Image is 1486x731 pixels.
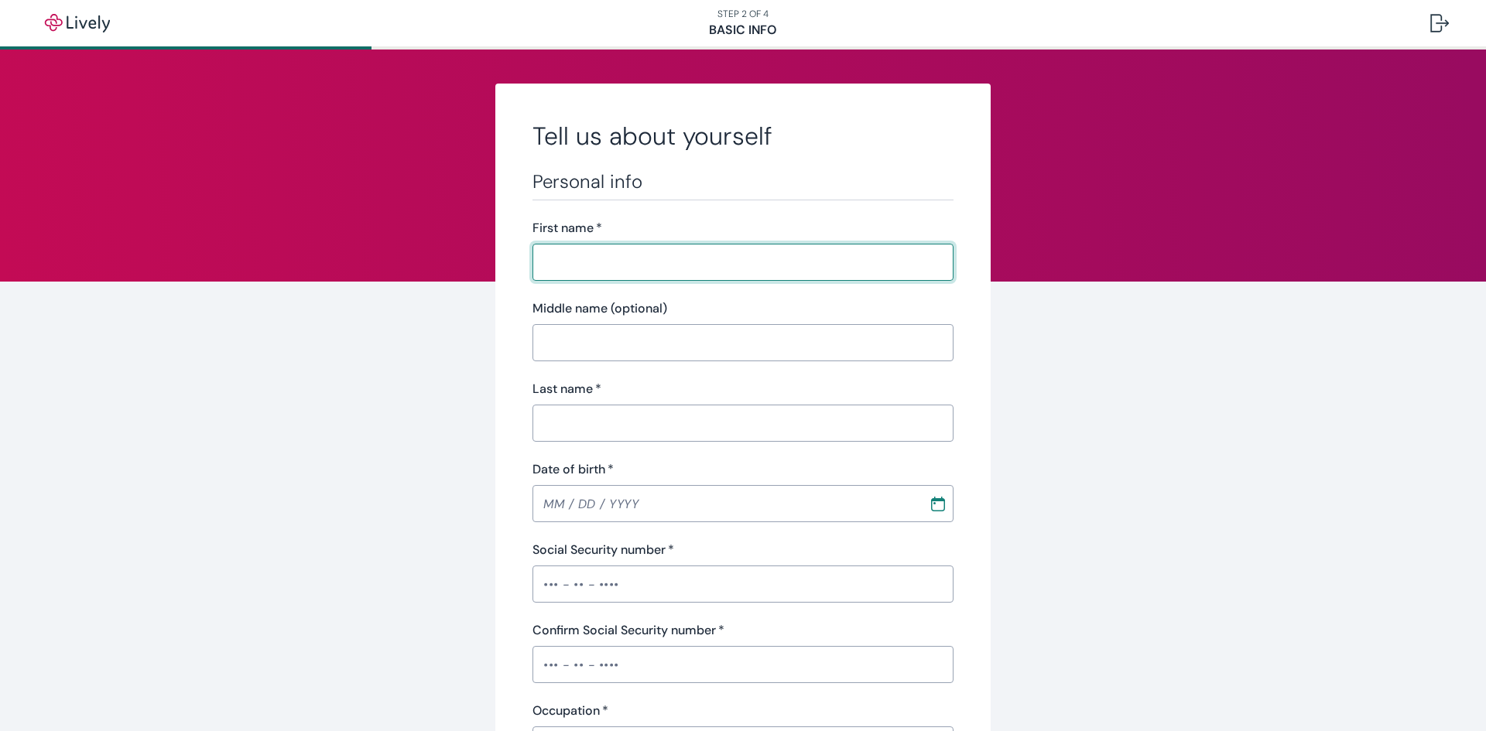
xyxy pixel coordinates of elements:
label: First name [532,219,602,237]
img: Lively [34,14,121,32]
input: ••• - •• - •••• [532,649,954,680]
label: Middle name (optional) [532,299,667,318]
h2: Tell us about yourself [532,121,954,152]
label: Occupation [532,702,608,720]
svg: Calendar [930,496,946,511]
button: Log out [1418,5,1461,42]
h3: Personal info [532,170,954,193]
label: Confirm Social Security number [532,621,724,640]
label: Social Security number [532,541,674,559]
input: MM / DD / YYYY [532,488,918,519]
input: ••• - •• - •••• [532,569,954,599]
label: Date of birth [532,460,614,479]
label: Last name [532,380,601,398]
button: Choose date [924,490,952,518]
